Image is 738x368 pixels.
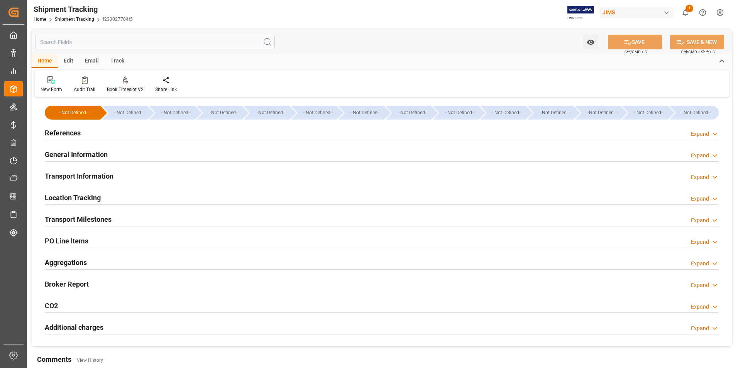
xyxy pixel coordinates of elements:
[110,106,147,120] div: --Not Defined--
[205,106,242,120] div: --Not Defined--
[157,106,195,120] div: --Not Defined--
[58,55,79,68] div: Edit
[528,106,573,120] div: --Not Defined--
[155,86,177,93] div: Share Link
[32,55,58,68] div: Home
[36,35,275,49] input: Search Fields
[691,195,709,203] div: Expand
[34,17,46,22] a: Home
[599,7,674,18] div: JIMS
[55,17,94,22] a: Shipment Tracking
[625,49,647,55] span: Ctrl/CMD + S
[433,106,478,120] div: --Not Defined--
[244,106,289,120] div: --Not Defined--
[37,354,71,365] h2: Comments
[149,106,195,120] div: --Not Defined--
[691,260,709,268] div: Expand
[691,238,709,246] div: Expand
[45,322,103,333] h2: Additional charges
[41,86,62,93] div: New Form
[77,358,103,363] a: View History
[488,106,526,120] div: --Not Defined--
[583,35,599,49] button: open menu
[481,106,526,120] div: --Not Defined--
[691,303,709,311] div: Expand
[346,106,384,120] div: --Not Defined--
[105,55,130,68] div: Track
[694,4,711,21] button: Help Center
[622,106,667,120] div: --Not Defined--
[608,35,662,49] button: SAVE
[45,236,88,246] h2: PO Line Items
[52,106,95,120] div: --Not Defined--
[691,324,709,333] div: Expand
[535,106,573,120] div: --Not Defined--
[45,257,87,268] h2: Aggregations
[45,192,101,203] h2: Location Tracking
[583,106,620,120] div: --Not Defined--
[74,86,95,93] div: Audit Trail
[299,106,337,120] div: --Not Defined--
[691,130,709,138] div: Expand
[599,5,677,20] button: JIMS
[34,3,133,15] div: Shipment Tracking
[45,279,89,289] h2: Broker Report
[670,106,719,120] div: --Not Defined--
[45,214,112,225] h2: Transport Milestones
[394,106,431,120] div: --Not Defined--
[441,106,478,120] div: --Not Defined--
[575,106,620,120] div: --Not Defined--
[45,106,100,120] div: --Not Defined--
[691,173,709,181] div: Expand
[691,281,709,289] div: Expand
[252,106,289,120] div: --Not Defined--
[630,106,667,120] div: --Not Defined--
[686,5,693,12] span: 1
[291,106,337,120] div: --Not Defined--
[45,149,108,160] h2: General Information
[45,128,81,138] h2: References
[197,106,242,120] div: --Not Defined--
[691,152,709,160] div: Expand
[107,86,144,93] div: Book Timeslot V2
[102,106,147,120] div: --Not Defined--
[339,106,384,120] div: --Not Defined--
[45,300,58,311] h2: CO2
[677,106,715,120] div: --Not Defined--
[670,35,724,49] button: SAVE & NEW
[79,55,105,68] div: Email
[567,6,594,19] img: Exertis%20JAM%20-%20Email%20Logo.jpg_1722504956.jpg
[677,4,694,21] button: show 1 new notifications
[45,171,113,181] h2: Transport Information
[691,216,709,225] div: Expand
[681,49,715,55] span: Ctrl/CMD + Shift + S
[386,106,431,120] div: --Not Defined--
